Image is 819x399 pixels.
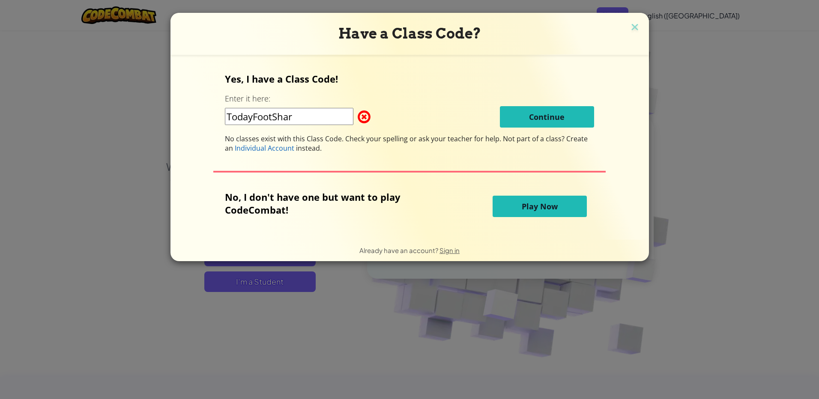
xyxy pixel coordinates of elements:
[529,112,565,122] span: Continue
[225,72,594,85] p: Yes, I have a Class Code!
[225,134,503,143] span: No classes exist with this Class Code. Check your spelling or ask your teacher for help.
[500,106,594,128] button: Continue
[439,246,460,254] a: Sign in
[629,21,640,34] img: close icon
[225,93,270,104] label: Enter it here:
[235,143,294,153] span: Individual Account
[338,25,481,42] span: Have a Class Code?
[522,201,558,211] span: Play Now
[294,143,322,153] span: instead.
[493,196,587,217] button: Play Now
[225,191,442,216] p: No, I don't have one but want to play CodeCombat!
[359,246,439,254] span: Already have an account?
[225,134,588,153] span: Not part of a class? Create an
